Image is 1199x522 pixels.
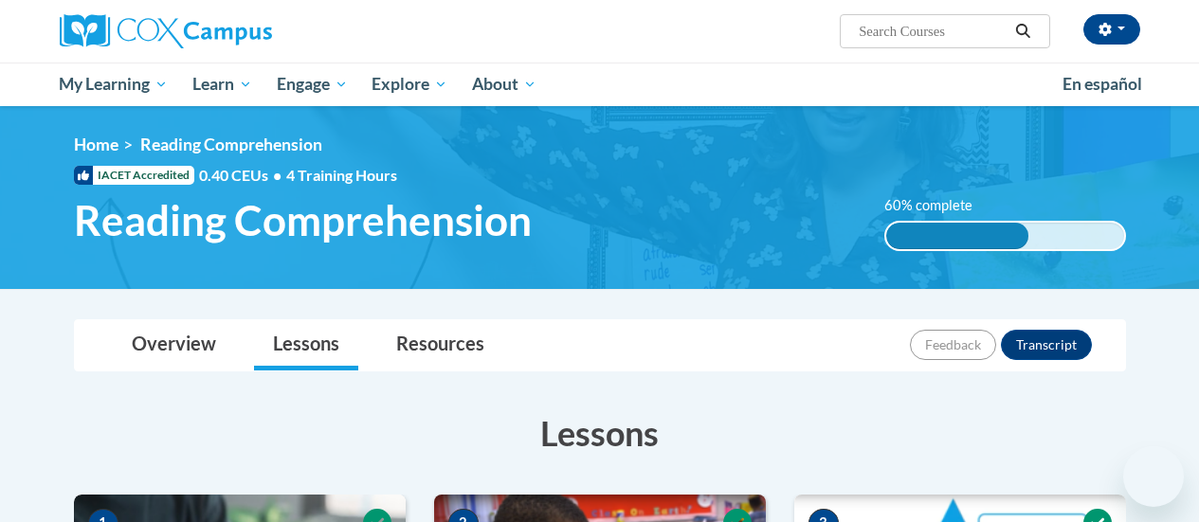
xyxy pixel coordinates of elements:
span: IACET Accredited [74,166,194,185]
span: Learn [192,73,252,96]
button: Feedback [910,330,996,360]
a: Explore [359,63,460,106]
input: Search Courses [857,20,1008,43]
span: En español [1063,74,1142,94]
span: Explore [372,73,447,96]
h3: Lessons [74,409,1126,457]
button: Account Settings [1083,14,1140,45]
a: Resources [377,320,503,370]
label: 60% complete [884,195,993,216]
span: • [273,166,282,184]
span: 4 Training Hours [286,166,397,184]
a: My Learning [47,63,181,106]
a: About [460,63,549,106]
span: Reading Comprehension [140,135,322,154]
iframe: Button to launch messaging window [1123,446,1184,507]
a: Cox Campus [60,14,401,48]
a: Overview [113,320,235,370]
div: Main menu [45,63,1154,106]
a: En español [1050,64,1154,104]
span: 0.40 CEUs [199,165,286,186]
button: Transcript [1001,330,1092,360]
img: Cox Campus [60,14,272,48]
span: About [472,73,536,96]
a: Lessons [254,320,358,370]
a: Learn [180,63,264,106]
span: Engage [277,73,348,96]
a: Engage [264,63,360,106]
span: My Learning [59,73,168,96]
a: Home [74,135,118,154]
span: Reading Comprehension [74,195,532,245]
button: Search [1008,20,1037,43]
div: 60% complete [886,223,1029,249]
